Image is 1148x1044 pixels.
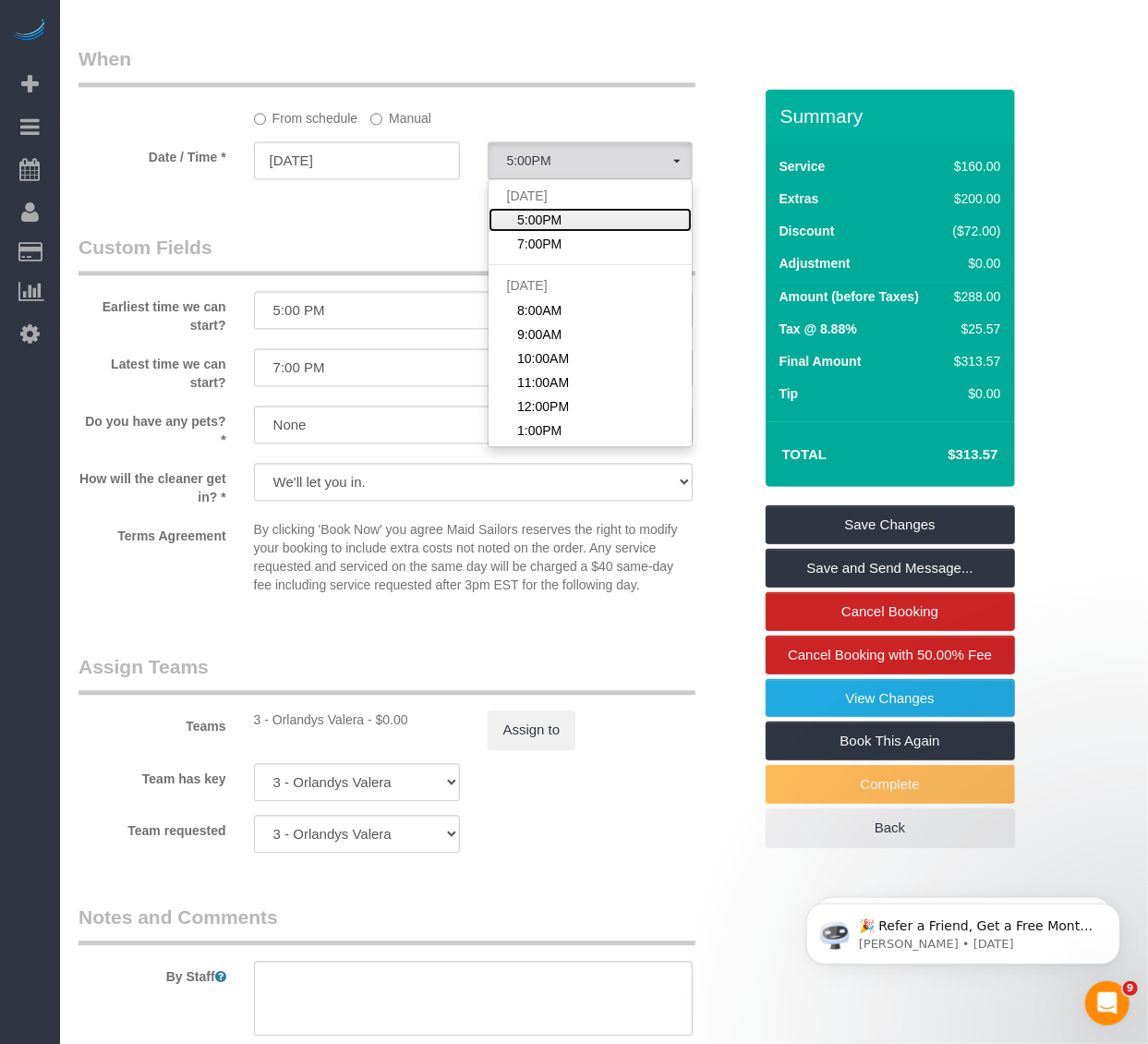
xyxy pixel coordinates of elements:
label: Terms Agreement [65,520,240,545]
label: Teams [65,710,240,735]
label: Team has key [65,763,240,788]
span: 12:00PM [517,397,569,416]
label: Tip [779,384,799,403]
p: Message from Ellie, sent 2d ago [80,71,319,88]
a: Back [766,808,1015,847]
span: 🎉 Refer a Friend, Get a Free Month! 🎉 Love Automaid? Share the love! When you refer a friend who ... [80,54,316,252]
label: Discount [779,222,835,240]
span: 5:00PM [517,211,562,229]
iframe: Intercom notifications message [779,865,1148,994]
label: By Staff [65,961,240,986]
input: From schedule [254,113,266,125]
h4: $313.57 [892,447,997,463]
span: [DATE] [507,278,548,293]
span: 9 [1123,981,1138,996]
div: $25.57 [946,320,1001,338]
label: Earliest time we can start? [65,291,240,334]
a: Save and Send Message... [766,549,1015,588]
label: Latest time we can start? [65,348,240,392]
span: 10:00AM [517,349,569,368]
label: Final Amount [779,352,862,370]
span: [DATE] [507,188,548,203]
span: 8:00AM [517,301,562,320]
button: Assign to [488,710,576,749]
span: 5:00PM [507,153,674,168]
iframe: Intercom live chat [1085,981,1130,1026]
strong: Total [782,446,828,462]
div: $313.57 [946,352,1001,370]
button: 5:00PM [488,141,694,179]
span: 1:00PM [517,421,562,440]
label: Manual [370,103,431,127]
label: Service [779,157,826,176]
label: Tax @ 8.88% [779,320,857,338]
label: How will the cleaner get in? * [65,463,240,506]
input: MM/DD/YYYY [254,141,460,179]
a: Cancel Booking with 50.00% Fee [766,636,1015,674]
input: Manual [370,113,382,125]
div: $288.00 [946,287,1001,306]
a: Book This Again [766,722,1015,760]
div: $0.00 [946,254,1001,273]
h3: Summary [780,105,1006,127]
a: View Changes [766,679,1015,718]
div: 0 hours x $17.00/hour [254,710,460,729]
label: Adjustment [779,254,851,273]
label: From schedule [254,103,358,127]
span: 7:00PM [517,235,562,253]
legend: Custom Fields [79,234,695,275]
span: 11:00AM [517,373,569,392]
span: Cancel Booking with 50.00% Fee [788,647,992,662]
p: By clicking 'Book Now' you agree Maid Sailors reserves the right to modify your booking to includ... [254,520,694,594]
label: Amount (before Taxes) [779,287,919,306]
span: 9:00AM [517,325,562,344]
label: Date / Time * [65,141,240,166]
div: ($72.00) [946,222,1001,240]
legend: When [79,45,695,87]
a: Cancel Booking [766,592,1015,631]
label: Do you have any pets? * [65,406,240,449]
img: Automaid Logo [11,18,48,44]
a: Save Changes [766,505,1015,544]
div: $0.00 [946,384,1001,403]
label: Team requested [65,815,240,840]
label: Extras [779,189,819,208]
div: $200.00 [946,189,1001,208]
legend: Assign Teams [79,653,695,695]
legend: Notes and Comments [79,904,695,945]
div: $160.00 [946,157,1001,176]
